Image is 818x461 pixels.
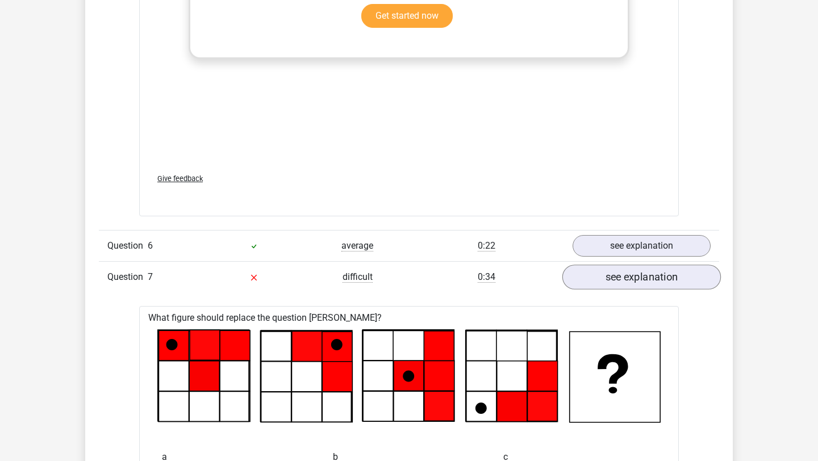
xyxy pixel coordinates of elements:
[148,240,153,251] span: 6
[478,240,495,252] span: 0:22
[478,271,495,283] span: 0:34
[148,271,153,282] span: 7
[361,4,453,28] a: Get started now
[341,240,373,252] span: average
[157,174,203,183] span: Give feedback
[573,235,711,257] a: see explanation
[562,265,721,290] a: see explanation
[343,271,373,283] span: difficult
[107,239,148,253] span: Question
[107,270,148,284] span: Question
